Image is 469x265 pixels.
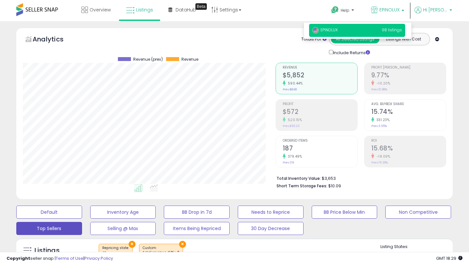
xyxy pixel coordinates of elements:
[371,139,446,143] span: ROI
[238,222,304,235] button: 30 Day Decrease
[283,71,357,80] h2: $5,852
[90,222,156,235] button: Selling @ Max
[371,71,446,80] h2: 9.77%
[102,245,129,255] span: Repricing state :
[331,6,339,14] i: Get Help
[379,35,428,43] button: Listings With Cost
[102,250,129,255] div: on
[35,246,60,255] h5: Listings
[7,255,30,261] strong: Copyright
[286,154,302,159] small: 379.49%
[179,241,186,248] button: ×
[16,206,82,219] button: Default
[283,87,297,91] small: Prev: $848
[7,256,113,262] div: seller snap | |
[380,244,453,250] p: Listing States:
[133,57,163,62] span: Revenue (prev)
[90,7,111,13] span: Overview
[382,27,402,33] span: 98 listings
[164,222,230,235] button: Items Being Repriced
[277,176,321,181] b: Total Inventory Value:
[143,245,179,255] span: Custom:
[386,251,398,257] label: Active
[374,81,391,86] small: -10.20%
[371,102,446,106] span: Avg. Buybox Share
[283,161,294,164] small: Prev: 39
[143,250,179,255] div: total revenue diff > 0
[164,206,230,219] button: BB Drop in 7d
[326,1,361,21] a: Help
[90,206,156,219] button: Inventory Age
[423,7,448,13] span: Hi [PERSON_NAME]
[301,36,327,42] div: Totals For
[371,108,446,117] h2: 15.74%
[379,7,400,13] span: EPINOLUX
[283,66,357,70] span: Revenue
[16,222,82,235] button: Top Sellers
[286,117,302,122] small: 520.15%
[312,27,338,33] span: EPINOLUX
[176,7,196,13] span: DataHub
[371,145,446,153] h2: 15.68%
[286,81,303,86] small: 590.44%
[331,35,379,43] button: All Selected Listings
[371,161,388,164] small: Prev: 19.38%
[181,57,198,62] span: Revenue
[283,108,357,117] h2: $572
[423,251,447,257] label: Deactivated
[84,255,113,261] a: Privacy Policy
[415,7,452,21] a: Hi [PERSON_NAME]
[436,255,462,261] span: 2025-09-16 18:29 GMT
[312,27,319,34] img: usa.png
[283,139,357,143] span: Ordered Items
[33,35,76,45] h5: Analytics
[283,102,357,106] span: Profit
[283,124,300,128] small: Prev: $92.23
[371,87,387,91] small: Prev: 10.88%
[328,183,341,189] span: $10.09
[374,154,391,159] small: -19.09%
[371,124,387,128] small: Prev: 3.65%
[277,183,327,189] b: Short Term Storage Fees:
[341,8,349,13] span: Help
[129,241,135,248] button: ×
[277,174,441,182] li: $3,653
[56,255,83,261] a: Terms of Use
[374,117,390,122] small: 331.23%
[371,66,446,70] span: Profit [PERSON_NAME]
[312,206,377,219] button: BB Price Below Min
[195,3,207,10] div: Tooltip anchor
[283,145,357,153] h2: 187
[238,206,304,219] button: Needs to Reprice
[385,206,451,219] button: Non Competitive
[324,49,378,56] div: Include Returns
[136,7,153,13] span: Listings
